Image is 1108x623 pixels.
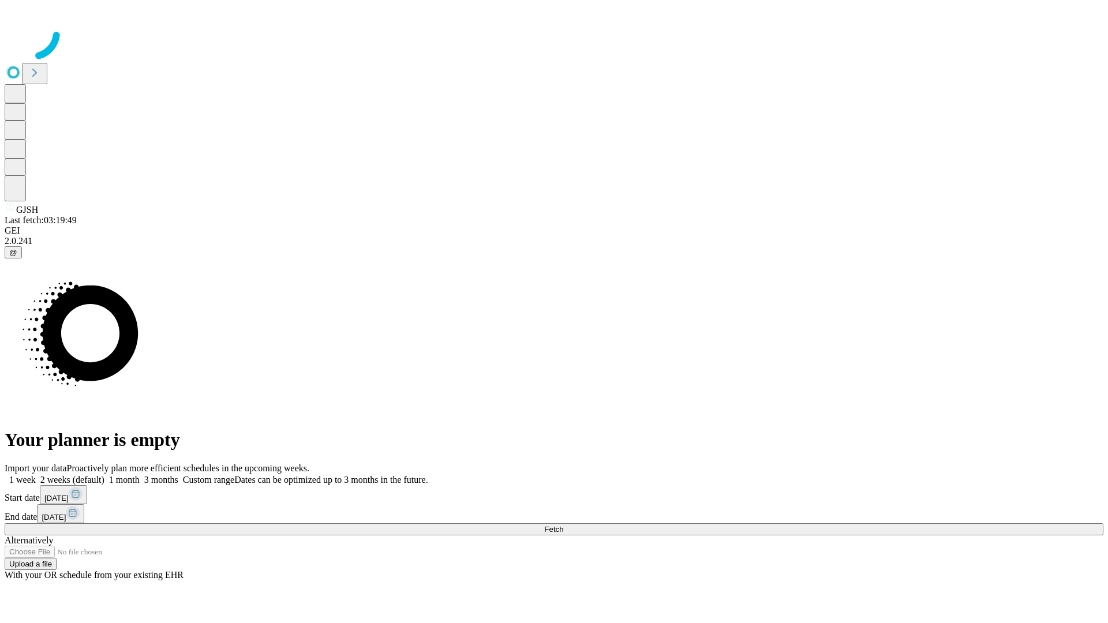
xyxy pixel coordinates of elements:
[109,475,140,485] span: 1 month
[5,558,57,570] button: Upload a file
[5,429,1103,451] h1: Your planner is empty
[9,248,17,257] span: @
[5,236,1103,246] div: 2.0.241
[544,525,563,534] span: Fetch
[5,504,1103,523] div: End date
[5,570,184,580] span: With your OR schedule from your existing EHR
[67,463,309,473] span: Proactively plan more efficient schedules in the upcoming weeks.
[5,246,22,258] button: @
[16,205,38,215] span: GJSH
[5,463,67,473] span: Import your data
[44,494,69,502] span: [DATE]
[37,504,84,523] button: [DATE]
[234,475,428,485] span: Dates can be optimized up to 3 months in the future.
[40,475,104,485] span: 2 weeks (default)
[9,475,36,485] span: 1 week
[5,226,1103,236] div: GEI
[5,215,77,225] span: Last fetch: 03:19:49
[40,485,87,504] button: [DATE]
[5,523,1103,535] button: Fetch
[5,485,1103,504] div: Start date
[5,535,53,545] span: Alternatively
[183,475,234,485] span: Custom range
[144,475,178,485] span: 3 months
[42,513,66,521] span: [DATE]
